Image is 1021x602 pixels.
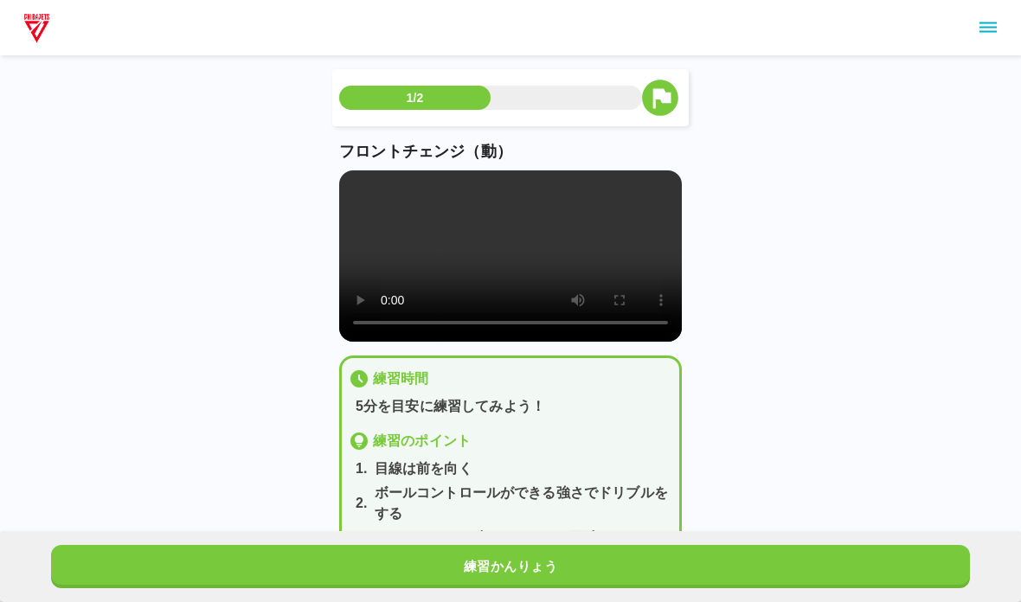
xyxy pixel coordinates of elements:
p: 5分を目安に練習してみよう！ [356,396,672,417]
p: フロントチェンジ（動） [339,140,682,163]
p: 練習のポイント [373,431,471,451]
button: 練習かんりょう [51,545,970,588]
p: 目線は前を向く [375,458,472,479]
p: チェンジをする時にチェンジと同時にオフハンドをしてボールを守る [375,528,672,569]
button: sidemenu [973,13,1003,42]
img: dummy [21,10,53,45]
p: 練習時間 [373,368,429,389]
p: 1/2 [407,89,424,106]
p: ボールコントロールができる強さでドリブルをする [375,483,672,524]
p: 1 . [356,458,368,479]
p: 2 . [356,493,368,514]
